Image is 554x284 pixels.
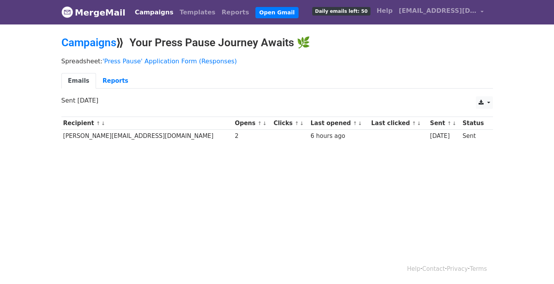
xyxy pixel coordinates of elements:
a: Templates [177,5,218,20]
a: 'Press Pause' Application Form (Responses) [103,57,237,65]
a: ↑ [353,120,357,126]
a: Reports [218,5,252,20]
th: Last opened [309,117,369,130]
th: Opens [233,117,272,130]
div: 2 [235,132,270,141]
a: ↑ [295,120,299,126]
div: [DATE] [430,132,459,141]
h2: ⟫ Your Press Pause Journey Awaits 🌿 [61,36,493,49]
a: ↑ [96,120,100,126]
p: Spreadsheet: [61,57,493,65]
span: [EMAIL_ADDRESS][DOMAIN_NAME] [399,6,477,16]
a: MergeMail [61,4,126,21]
a: ↓ [417,120,421,126]
a: ↓ [262,120,267,126]
a: Help [374,3,396,19]
a: ↑ [412,120,416,126]
a: Help [407,265,420,272]
a: ↓ [300,120,304,126]
th: Status [461,117,489,130]
a: ↓ [101,120,105,126]
a: Terms [470,265,487,272]
div: 6 hours ago [311,132,367,141]
th: Clicks [272,117,309,130]
th: Sent [428,117,461,130]
td: Sent [461,130,489,143]
a: [EMAIL_ADDRESS][DOMAIN_NAME] [396,3,487,21]
th: Last clicked [369,117,428,130]
td: [PERSON_NAME][EMAIL_ADDRESS][DOMAIN_NAME] [61,130,233,143]
a: Reports [96,73,135,89]
a: Daily emails left: 50 [309,3,373,19]
a: ↓ [358,120,362,126]
a: ↑ [257,120,262,126]
a: ↓ [452,120,456,126]
a: Campaigns [61,36,116,49]
a: Open Gmail [255,7,299,18]
a: ↑ [447,120,451,126]
th: Recipient [61,117,233,130]
a: Campaigns [132,5,177,20]
p: Sent [DATE] [61,96,493,105]
span: Daily emails left: 50 [312,7,370,16]
img: MergeMail logo [61,6,73,18]
a: Contact [422,265,445,272]
a: Privacy [447,265,468,272]
a: Emails [61,73,96,89]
